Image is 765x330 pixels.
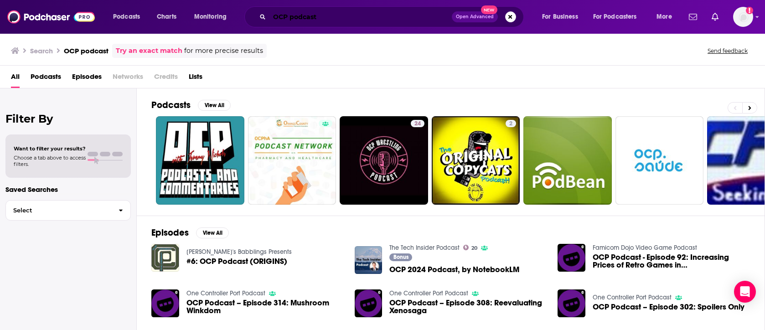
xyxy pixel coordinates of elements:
[708,9,722,25] a: Show notifications dropdown
[393,254,408,260] span: Bonus
[389,244,460,252] a: The Tech Insider Podcast
[558,244,585,272] img: OCP Podcast - Episode 92: Increasing Prices of Retro Games in Japan
[481,5,497,14] span: New
[355,246,382,274] img: OCP 2024 Podcast, by NotebookLM
[116,46,182,56] a: Try an exact match
[30,46,53,55] h3: Search
[269,10,452,24] input: Search podcasts, credits, & more...
[733,7,753,27] span: Logged in as gracewagner
[355,289,382,317] img: OCP Podcast – Episode 308: Reevaluating Xenosaga
[186,258,287,265] a: #6: OCP Podcast (ORIGINS)
[593,303,744,311] a: OCP Podcast – Episode 302: Spoilers Only
[463,245,477,250] a: 20
[186,289,265,297] a: One Controller Port Podcast
[587,10,650,24] button: open menu
[389,299,547,315] a: OCP Podcast – Episode 308: Reevaluating Xenosaga
[705,47,750,55] button: Send feedback
[593,244,697,252] a: Famicom Dojo Video Game Podcast
[656,10,672,23] span: More
[72,69,102,88] a: Episodes
[746,7,753,14] svg: Add a profile image
[14,145,86,152] span: Want to filter your results?
[542,10,578,23] span: For Business
[253,6,532,27] div: Search podcasts, credits, & more...
[5,112,131,125] h2: Filter By
[151,99,191,111] h2: Podcasts
[11,69,20,88] a: All
[593,10,637,23] span: For Podcasters
[151,99,231,111] a: PodcastsView All
[389,266,519,273] a: OCP 2024 Podcast, by NotebookLM
[6,207,111,213] span: Select
[389,289,468,297] a: One Controller Port Podcast
[733,7,753,27] img: User Profile
[157,10,176,23] span: Charts
[186,299,344,315] a: OCP Podcast – Episode 314: Mushroom Winkdom
[14,155,86,167] span: Choose a tab above to access filters.
[509,119,512,129] span: 2
[151,10,182,24] a: Charts
[186,248,292,256] a: Bobert's Babblings Presents
[151,244,179,272] img: #6: OCP Podcast (ORIGINS)
[64,46,109,55] h3: OCP podcast
[107,10,152,24] button: open menu
[196,227,229,238] button: View All
[154,69,178,88] span: Credits
[5,200,131,221] button: Select
[151,227,229,238] a: EpisodesView All
[194,10,227,23] span: Monitoring
[189,69,202,88] a: Lists
[471,246,477,250] span: 20
[198,100,231,111] button: View All
[411,120,424,127] a: 24
[558,289,585,317] img: OCP Podcast – Episode 302: Spoilers Only
[414,119,421,129] span: 24
[184,46,263,56] span: for more precise results
[340,116,428,205] a: 24
[113,10,140,23] span: Podcasts
[593,253,750,269] a: OCP Podcast - Episode 92: Increasing Prices of Retro Games in Japan
[456,15,494,19] span: Open Advanced
[113,69,143,88] span: Networks
[151,289,179,317] img: OCP Podcast – Episode 314: Mushroom Winkdom
[536,10,589,24] button: open menu
[733,7,753,27] button: Show profile menu
[593,294,672,301] a: One Controller Port Podcast
[432,116,520,205] a: 2
[506,120,516,127] a: 2
[734,281,756,303] div: Open Intercom Messenger
[593,253,750,269] span: OCP Podcast - Episode 92: Increasing Prices of Retro Games in [GEOGRAPHIC_DATA]
[151,227,189,238] h2: Episodes
[650,10,683,24] button: open menu
[452,11,498,22] button: Open AdvancedNew
[685,9,701,25] a: Show notifications dropdown
[31,69,61,88] a: Podcasts
[5,185,131,194] p: Saved Searches
[7,8,95,26] img: Podchaser - Follow, Share and Rate Podcasts
[188,10,238,24] button: open menu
